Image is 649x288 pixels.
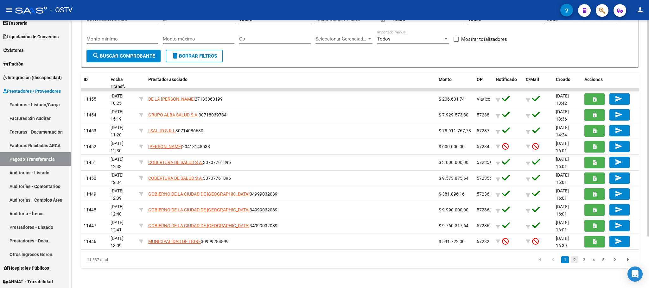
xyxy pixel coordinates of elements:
li: page 1 [560,254,570,265]
li: page 4 [589,254,598,265]
span: Todos [377,36,391,42]
span: [DATE] 12:39 [111,188,124,201]
span: 11454 [84,112,96,117]
datatable-header-cell: Prestador asociado [146,73,436,94]
span: 57236b [477,223,492,228]
span: [DATE] 14:24 [556,125,569,137]
span: Liquidación de Convenios [3,33,59,40]
span: [DATE] 13:09 [111,236,124,248]
span: ANMAT - Trazabilidad [3,278,53,285]
button: Open calendar [379,16,387,23]
span: [DATE] 16:01 [556,204,569,216]
span: [DATE] 16:01 [556,157,569,169]
span: 11450 [84,176,96,181]
span: [PERSON_NAME] [148,144,182,149]
span: $ 206.601,74 [439,97,465,102]
span: GOBIERNO DE LA CIUDAD DE [GEOGRAPHIC_DATA] [148,207,250,212]
span: ID [84,77,88,82]
span: 20413148538 [148,144,210,149]
span: $ 9.760.317,64 [439,223,468,228]
span: I SALUD S.R.L [148,128,175,133]
span: 34999032089 [148,223,277,228]
a: 1 [561,256,569,263]
div: 11.387 total [81,252,192,268]
mat-icon: send [615,206,622,213]
a: 2 [571,256,578,263]
span: GRUPO ALBA SALUD S.A. [148,112,199,117]
span: Prestador asociado [148,77,188,82]
span: 57237 [477,128,489,133]
li: page 5 [598,254,608,265]
span: 11446 [84,239,96,244]
span: 57235a [477,160,492,165]
datatable-header-cell: ID [81,73,108,94]
mat-icon: send [615,190,622,197]
a: go to last page [623,256,635,263]
mat-icon: send [615,158,622,166]
span: [DATE] 16:01 [556,172,569,185]
span: 30707761896 [148,176,231,181]
span: [DATE] 12:40 [111,204,124,216]
span: $ 9.990.000,00 [439,207,468,212]
a: 5 [599,256,607,263]
span: [DATE] 15:19 [111,109,124,122]
span: OP [477,77,483,82]
a: 3 [580,256,588,263]
span: $ 381.896,16 [439,191,465,197]
span: [DATE] 16:01 [556,188,569,201]
a: go to next page [609,256,621,263]
mat-icon: send [615,111,622,118]
span: [DATE] 13:42 [556,93,569,106]
span: 11455 [84,97,96,102]
span: [DATE] 16:39 [556,236,569,248]
span: [DATE] 12:33 [111,157,124,169]
span: Monto [439,77,452,82]
span: [DATE] 12:41 [111,220,124,232]
span: DE LA [PERSON_NAME] [148,97,195,102]
span: Viaticos [477,97,493,102]
a: go to first page [533,256,545,263]
span: 57238 [477,112,489,117]
datatable-header-cell: Monto [436,73,474,94]
div: Open Intercom Messenger [627,266,643,282]
span: Creado [556,77,570,82]
mat-icon: send [615,142,622,150]
span: [DATE] 11:20 [111,125,124,137]
span: 11447 [84,223,96,228]
span: [DATE] 12:30 [111,141,124,153]
mat-icon: send [615,174,622,182]
mat-icon: menu [5,6,13,14]
span: $ 78.911.767,78 [439,128,471,133]
span: $ 7.929.573,80 [439,112,468,117]
datatable-header-cell: Acciones [582,73,639,94]
span: $ 3.000.000,00 [439,160,468,165]
button: Borrar Filtros [166,50,223,62]
a: go to previous page [547,256,559,263]
span: 11451 [84,160,96,165]
span: Mostrar totalizadores [461,35,507,43]
span: 57236interes [477,191,503,197]
button: Buscar Comprobante [86,50,161,62]
span: 34999032089 [148,191,277,197]
span: [DATE] 18:36 [556,109,569,122]
span: - OSTV [50,3,73,17]
span: Sistema [3,47,24,54]
span: 30999284899 [148,239,229,244]
span: 27133860199 [148,97,223,102]
span: Tesorería [3,20,28,27]
span: GOBIERNO DE LA CIUDAD DE [GEOGRAPHIC_DATA] [148,191,250,197]
span: [DATE] 10:25 [111,93,124,106]
li: page 2 [570,254,579,265]
datatable-header-cell: Creado [553,73,582,94]
span: Padrón [3,60,23,67]
span: $ 591.722,00 [439,239,465,244]
span: 57232 [477,239,489,244]
span: [DATE] 16:01 [556,220,569,232]
datatable-header-cell: Fecha Transf. [108,73,137,94]
span: 11452 [84,144,96,149]
span: Hospitales Públicos [3,265,49,272]
mat-icon: send [615,127,622,134]
span: MUNICIPALIDAD DE TIGRE [148,239,201,244]
span: 57234 [477,144,489,149]
a: 4 [590,256,597,263]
